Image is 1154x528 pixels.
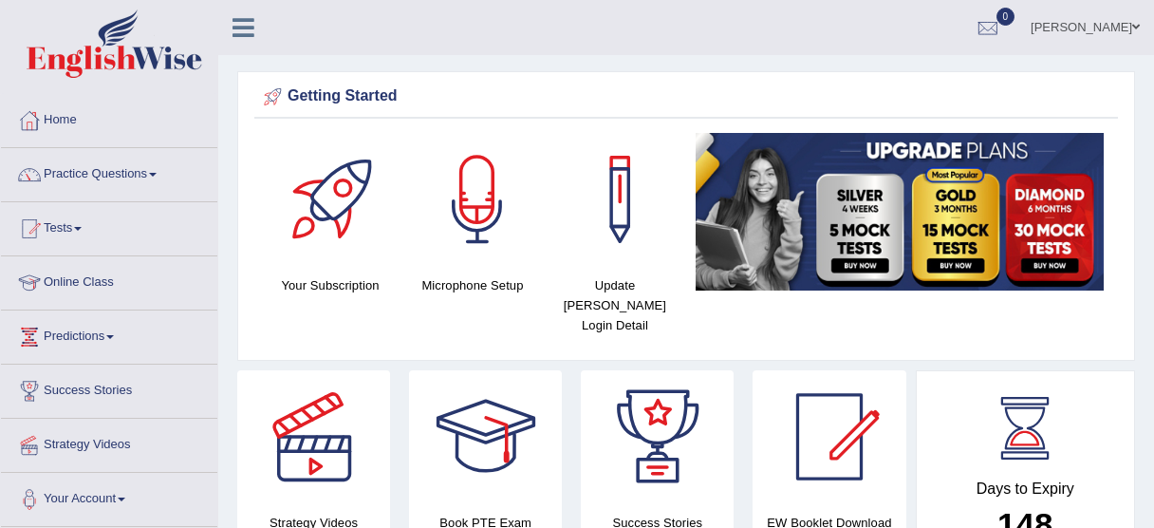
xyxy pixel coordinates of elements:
h4: Microphone Setup [411,275,534,295]
h4: Days to Expiry [938,481,1114,498]
h4: Update [PERSON_NAME] Login Detail [553,275,677,335]
a: Your Account [1,473,217,520]
a: Practice Questions [1,148,217,196]
a: Tests [1,202,217,250]
a: Success Stories [1,365,217,412]
h4: Your Subscription [269,275,392,295]
a: Online Class [1,256,217,304]
img: small5.jpg [696,133,1104,291]
div: Getting Started [259,83,1113,111]
a: Home [1,94,217,141]
span: 0 [996,8,1015,26]
a: Strategy Videos [1,419,217,466]
a: Predictions [1,311,217,358]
